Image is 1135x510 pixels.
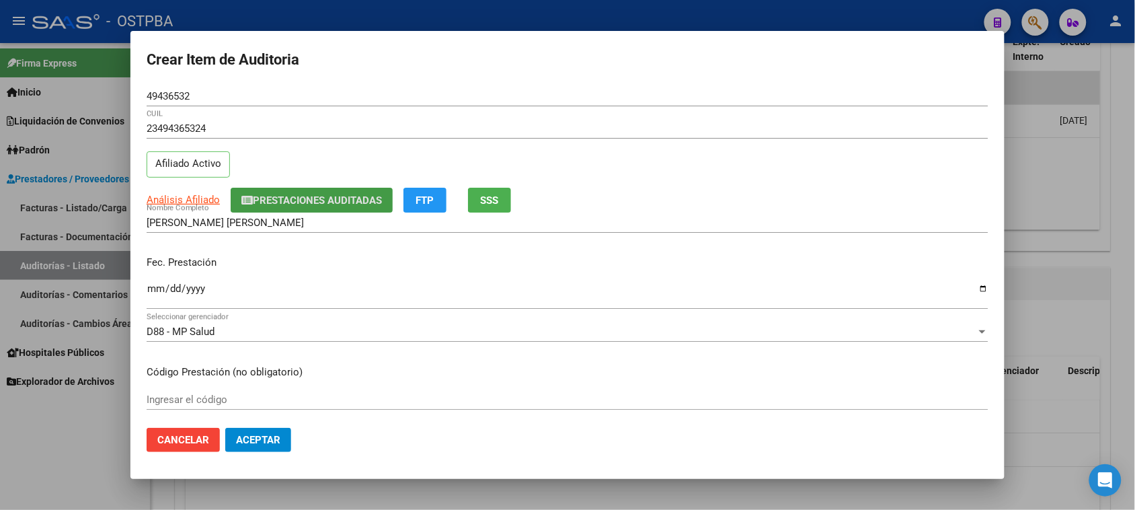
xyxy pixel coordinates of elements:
[481,194,499,207] span: SSS
[147,428,220,452] button: Cancelar
[468,188,511,213] button: SSS
[416,194,434,207] span: FTP
[147,47,988,73] h2: Crear Item de Auditoria
[236,434,280,446] span: Aceptar
[231,188,393,213] button: Prestaciones Auditadas
[157,434,209,446] span: Cancelar
[147,326,214,338] span: D88 - MP Salud
[253,194,382,207] span: Prestaciones Auditadas
[147,365,988,380] p: Código Prestación (no obligatorio)
[403,188,446,213] button: FTP
[147,151,230,178] p: Afiliado Activo
[147,194,220,206] span: Análisis Afiliado
[225,428,291,452] button: Aceptar
[147,255,988,270] p: Fec. Prestación
[1089,464,1122,497] div: Open Intercom Messenger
